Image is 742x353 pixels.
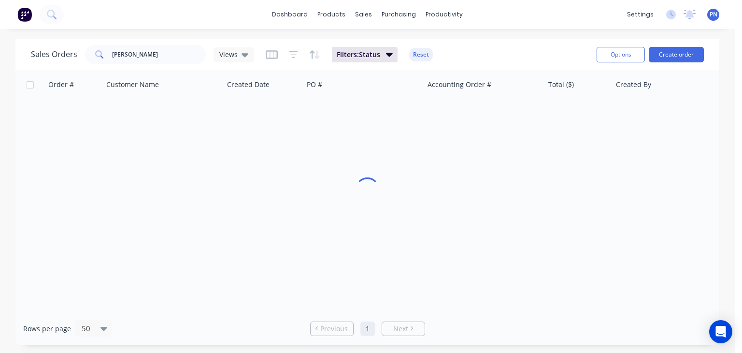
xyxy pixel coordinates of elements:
a: Page 1 is your current page [360,322,375,336]
span: Rows per page [23,324,71,334]
div: Open Intercom Messenger [709,320,732,343]
div: Created By [616,80,651,89]
div: products [313,7,350,22]
a: Next page [382,324,425,334]
h1: Sales Orders [31,50,77,59]
button: Filters:Status [332,47,398,62]
div: Order # [48,80,74,89]
a: Previous page [311,324,353,334]
button: Reset [409,48,433,61]
div: settings [622,7,658,22]
div: Created Date [227,80,270,89]
div: Accounting Order # [428,80,491,89]
div: Customer Name [106,80,159,89]
div: PO # [307,80,322,89]
span: Next [393,324,408,334]
div: sales [350,7,377,22]
span: Previous [320,324,348,334]
div: productivity [421,7,468,22]
input: Search... [112,45,206,64]
span: PN [710,10,717,19]
button: Create order [649,47,704,62]
button: Options [597,47,645,62]
div: purchasing [377,7,421,22]
div: Total ($) [548,80,574,89]
span: Filters: Status [337,50,380,59]
span: Views [219,49,238,59]
a: dashboard [267,7,313,22]
ul: Pagination [306,322,429,336]
img: Factory [17,7,32,22]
